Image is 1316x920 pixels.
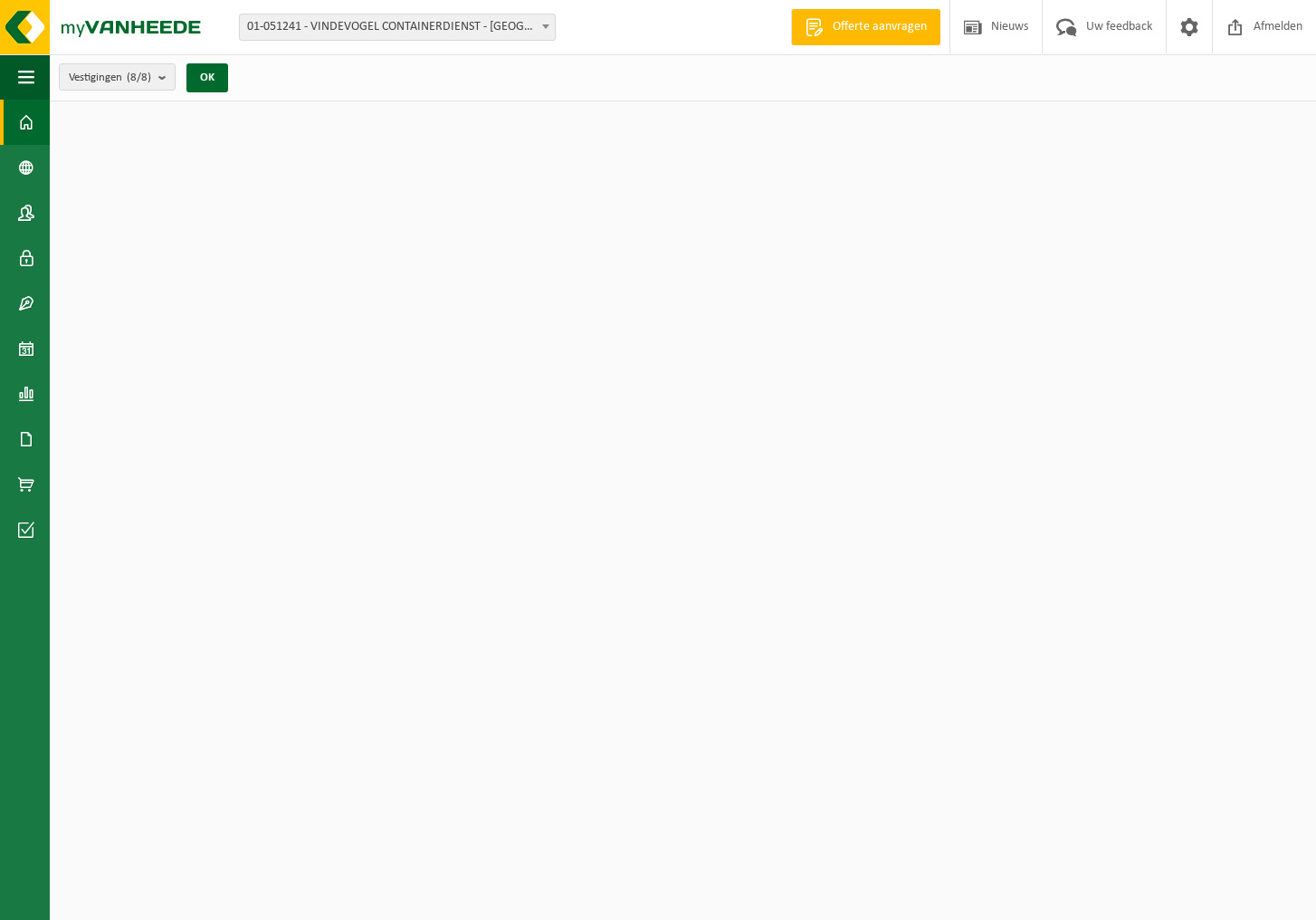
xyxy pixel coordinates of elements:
span: Offerte aanvragen [828,18,931,36]
count: (8/8) [127,72,151,83]
span: 01-051241 - VINDEVOGEL CONTAINERDIENST - OUDENAARDE - OUDENAARDE [239,14,556,41]
button: OK [186,63,228,92]
span: Vestigingen [69,64,151,91]
button: Vestigingen(8/8) [59,63,176,91]
a: Offerte aanvragen [791,9,940,45]
span: 01-051241 - VINDEVOGEL CONTAINERDIENST - OUDENAARDE - OUDENAARDE [240,14,555,40]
